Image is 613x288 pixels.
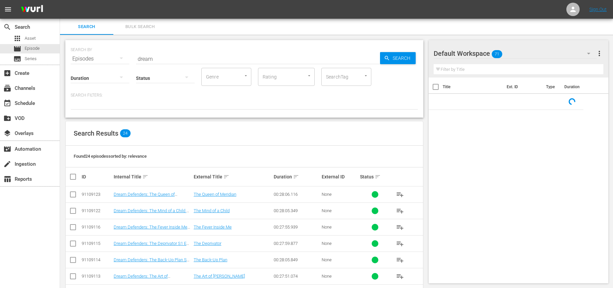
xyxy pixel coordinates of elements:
[306,73,312,79] button: Open
[243,73,249,79] button: Open
[223,174,229,180] span: sort
[434,44,597,63] div: Default Workspace
[117,23,163,31] span: Bulk Search
[322,192,358,197] div: None
[25,45,40,52] span: Episode
[194,225,232,230] a: The Fever Inside Me
[322,174,358,179] div: External ID
[194,257,227,262] a: The Back-Up Plan
[542,78,560,96] th: Type
[274,274,320,279] div: 00:27:51.074
[396,207,404,215] span: playlist_add
[322,257,358,262] div: None
[392,203,408,219] button: playlist_add
[114,225,190,235] a: Dream Defenders: The Fever Inside Me S1 EP8
[322,208,358,213] div: None
[293,174,299,180] span: sort
[392,186,408,202] button: playlist_add
[392,236,408,252] button: playlist_add
[396,272,404,280] span: playlist_add
[71,49,129,68] div: Episodes
[13,45,21,53] span: Episode
[595,49,603,57] span: more_vert
[503,78,542,96] th: Ext. ID
[82,174,112,179] div: ID
[375,174,381,180] span: sort
[114,192,177,202] a: Dream Defenders: The Queen of Meridian S1 EP 11
[3,23,11,31] span: Search
[396,240,404,248] span: playlist_add
[13,34,21,42] span: Asset
[3,99,11,107] span: Schedule
[3,114,11,122] span: VOD
[114,257,189,267] a: Dream Defenders: The Back-Up Plan S1 EP7
[13,55,21,63] span: Series
[396,223,404,231] span: playlist_add
[3,129,11,137] span: Overlays
[82,257,112,262] div: 91109114
[360,173,390,181] div: Status
[396,190,404,198] span: playlist_add
[114,241,189,251] a: Dream Defenders: The Deprivator S1 EP 20
[390,52,416,64] span: Search
[74,154,147,159] span: Found 24 episodes sorted by: relevance
[274,208,320,213] div: 00:28:05.349
[25,35,36,42] span: Asset
[16,2,48,17] img: ans4CAIJ8jUAAAAAAAAAAAAAAAAAAAAAAAAgQb4GAAAAAAAAAAAAAAAAAAAAAAAAJMjXAAAAAAAAAAAAAAAAAAAAAAAAgAT5G...
[392,252,408,268] button: playlist_add
[274,225,320,230] div: 00:27:55.939
[194,192,236,197] a: The Queen of Meridian
[589,7,607,12] a: Sign Out
[322,274,358,279] div: None
[64,23,109,31] span: Search
[114,173,192,181] div: Internal Title
[3,69,11,77] span: Create
[3,84,11,92] span: Channels
[194,208,230,213] a: The Mind of a Child
[82,208,112,213] div: 91109122
[392,219,408,235] button: playlist_add
[25,55,37,62] span: Series
[114,208,191,218] a: Dream Defenders: The Mind of a Child S1 EP 12
[595,45,603,61] button: more_vert
[3,175,11,183] span: Reports
[71,93,418,98] p: Search Filters:
[274,173,320,181] div: Duration
[194,274,245,279] a: The Art of [PERSON_NAME]
[194,173,272,181] div: External Title
[120,129,131,137] span: 24
[392,268,408,284] button: playlist_add
[363,73,369,79] button: Open
[114,274,170,284] a: Dream Defenders: The Art of [PERSON_NAME] S1 EP9
[194,241,221,246] a: The Deprivator
[322,225,358,230] div: None
[4,5,12,13] span: menu
[274,241,320,246] div: 00:27:59.877
[3,160,11,168] span: Ingestion
[82,192,112,197] div: 91109123
[82,225,112,230] div: 91109116
[142,174,148,180] span: sort
[274,257,320,262] div: 00:28:05.849
[560,78,600,96] th: Duration
[443,78,503,96] th: Title
[396,256,404,264] span: playlist_add
[380,52,416,64] button: Search
[274,192,320,197] div: 00:28:06.116
[322,241,358,246] div: None
[82,241,112,246] div: 91109115
[3,145,11,153] span: Automation
[492,47,502,61] span: 71
[82,274,112,279] div: 91109113
[74,129,118,137] span: Search Results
